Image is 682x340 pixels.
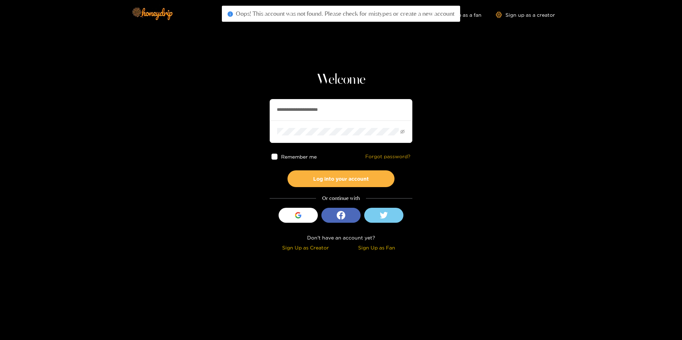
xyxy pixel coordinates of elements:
span: Remember me [281,154,317,159]
span: eye-invisible [400,129,405,134]
button: Log into your account [287,170,395,187]
div: Sign Up as Fan [343,243,411,252]
div: Don't have an account yet? [270,233,412,242]
div: Or continue with [270,194,412,202]
a: Forgot password? [365,154,411,160]
div: Sign Up as Creator [271,243,339,252]
a: Sign up as a creator [496,12,555,18]
span: Oops! This account was not found. Please check for mistypes or create a new account [236,10,454,17]
span: info-circle [228,11,233,17]
h1: Welcome [270,71,412,88]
